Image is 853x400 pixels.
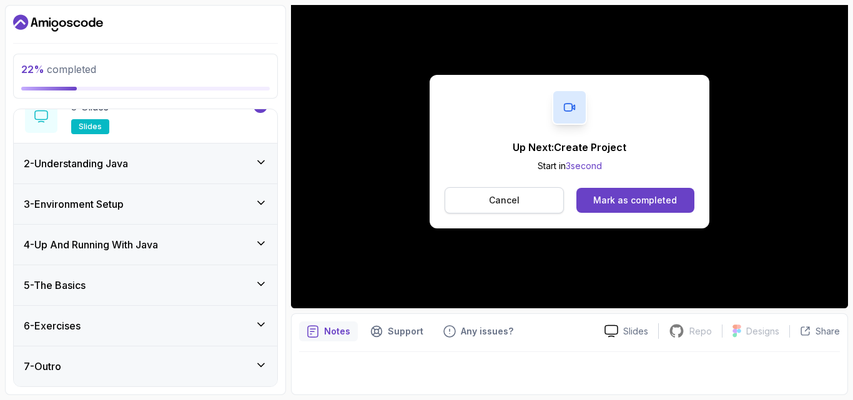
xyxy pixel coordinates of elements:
[24,99,267,134] button: 3-Slidesslides
[324,325,350,338] p: Notes
[24,318,81,333] h3: 6 - Exercises
[576,188,694,213] button: Mark as completed
[623,325,648,338] p: Slides
[24,359,61,374] h3: 7 - Outro
[14,144,277,183] button: 2-Understanding Java
[14,225,277,265] button: 4-Up And Running With Java
[594,324,658,338] a: Slides
[689,325,712,338] p: Repo
[24,237,158,252] h3: 4 - Up And Running With Java
[14,184,277,224] button: 3-Environment Setup
[21,63,44,76] span: 22 %
[445,187,564,213] button: Cancel
[24,278,86,293] h3: 5 - The Basics
[13,13,103,33] a: Dashboard
[363,321,431,341] button: Support button
[489,194,520,207] p: Cancel
[14,306,277,346] button: 6-Exercises
[566,160,602,171] span: 3 second
[24,156,128,171] h3: 2 - Understanding Java
[24,197,124,212] h3: 3 - Environment Setup
[746,325,779,338] p: Designs
[14,265,277,305] button: 5-The Basics
[436,321,521,341] button: Feedback button
[388,325,423,338] p: Support
[816,325,840,338] p: Share
[593,194,677,207] div: Mark as completed
[14,346,277,386] button: 7-Outro
[789,325,840,338] button: Share
[79,122,102,132] span: slides
[513,160,626,172] p: Start in
[461,325,513,338] p: Any issues?
[21,63,96,76] span: completed
[299,321,358,341] button: notes button
[513,140,626,155] p: Up Next: Create Project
